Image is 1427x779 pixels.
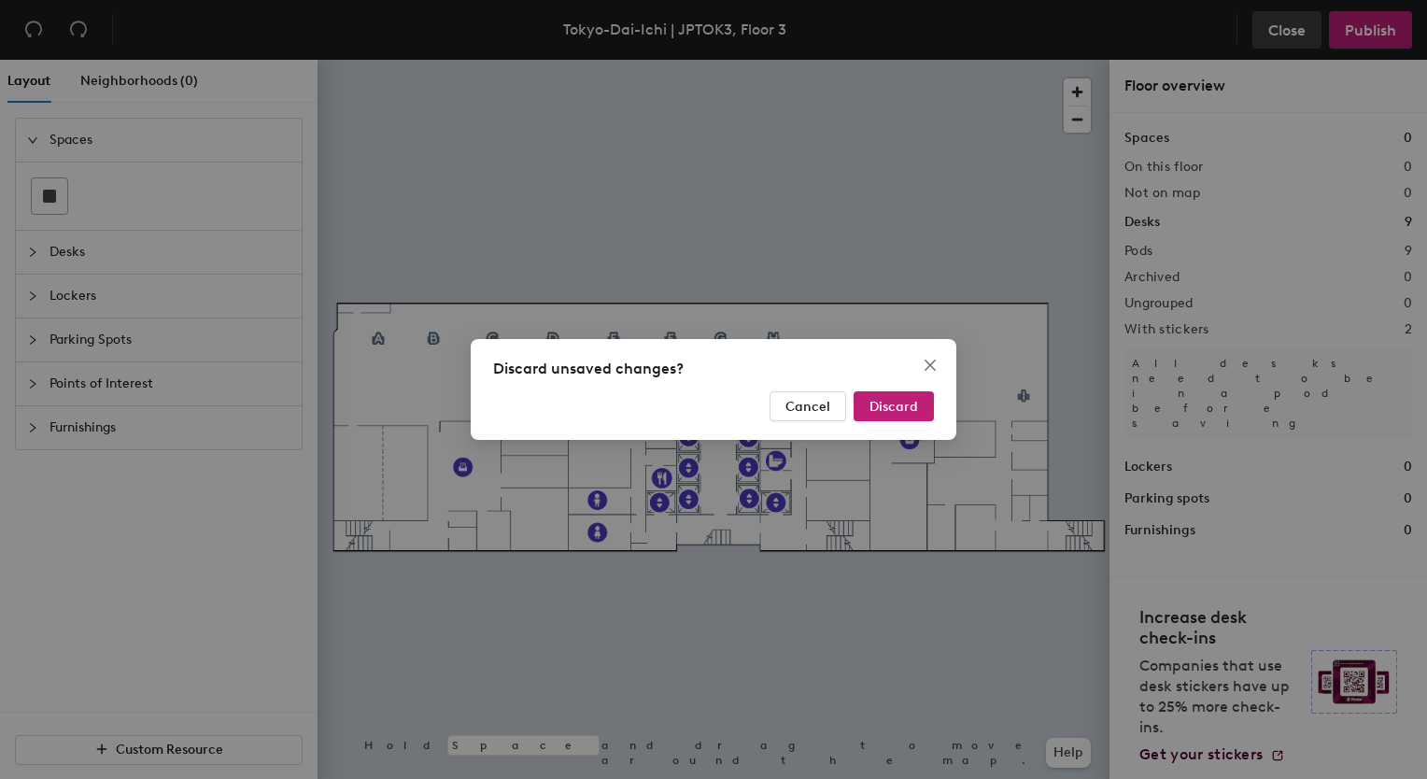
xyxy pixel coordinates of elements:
div: Discard unsaved changes? [493,358,934,380]
button: Cancel [770,391,846,421]
button: Discard [854,391,934,421]
button: Close [915,350,945,380]
span: Cancel [785,399,830,415]
span: Close [915,358,945,373]
span: close [923,358,938,373]
span: Discard [869,399,918,415]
